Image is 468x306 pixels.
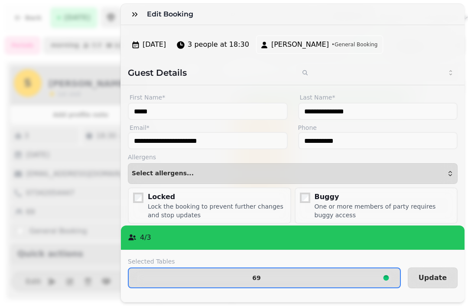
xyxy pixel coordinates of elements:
label: Selected Tables [128,257,401,266]
span: • General Booking [331,41,378,48]
div: One or more members of party requires buggy access [315,202,454,219]
p: 69 [252,275,260,281]
button: 69 [128,267,401,288]
button: Select allergens... [128,163,458,184]
label: Phone [298,123,458,132]
h3: Edit Booking [147,9,197,19]
span: 3 people at 18:30 [188,39,249,50]
h2: Guest Details [128,67,289,79]
label: Last Name* [298,92,458,103]
span: [DATE] [143,39,166,50]
span: Update [419,274,447,281]
p: 4 / 3 [140,232,151,243]
label: Allergens [128,153,458,161]
div: Locked [148,192,287,202]
span: [PERSON_NAME] [271,39,329,50]
label: Email* [128,123,288,132]
span: Select allergens... [132,170,194,177]
label: First Name* [128,92,288,103]
button: Update [408,267,458,288]
div: Lock the booking to prevent further changes and stop updates [148,202,287,219]
div: Buggy [315,192,454,202]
